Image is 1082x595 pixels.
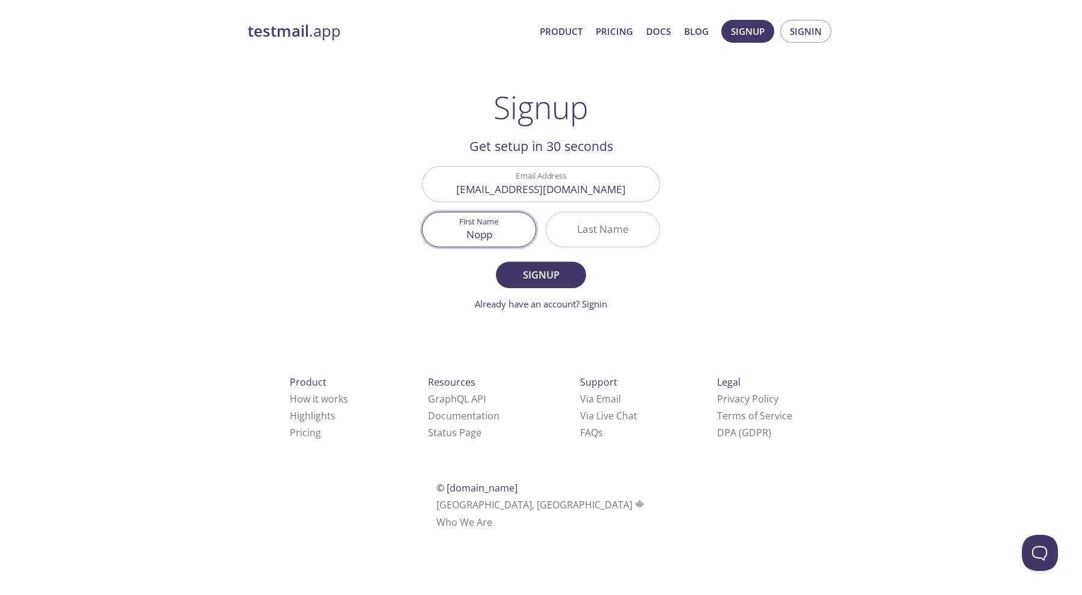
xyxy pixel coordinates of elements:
a: Already have an account? Signin [475,298,607,310]
a: testmail.app [248,21,530,42]
a: FAQ [580,426,603,439]
span: Support [580,375,617,389]
a: Docs [646,23,671,39]
a: Product [540,23,582,39]
a: Privacy Policy [717,392,778,405]
a: GraphQL API [428,392,486,405]
a: Status Page [428,426,481,439]
a: Documentation [428,409,500,422]
span: Product [290,375,326,389]
strong: testmail [248,20,309,42]
span: Signup [509,267,573,283]
button: Signup [496,262,586,288]
span: s [598,426,603,439]
a: Blog [684,23,709,39]
iframe: Help Scout Beacon - Open [1022,535,1058,571]
span: Signin [790,23,822,39]
button: Signup [721,20,774,43]
span: [GEOGRAPHIC_DATA], [GEOGRAPHIC_DATA] [436,498,646,511]
a: Who We Are [436,516,492,529]
a: Pricing [596,23,633,39]
h1: Signup [494,89,588,125]
a: Via Email [580,392,621,405]
a: Highlights [290,409,335,422]
span: Resources [428,375,475,389]
a: How it works [290,392,348,405]
button: Signin [780,20,831,43]
a: Pricing [290,426,321,439]
span: Legal [717,375,741,389]
a: DPA (GDPR) [717,426,771,439]
span: © [DOMAIN_NAME] [436,481,518,495]
a: Via Live Chat [580,409,637,422]
h2: Get setup in 30 seconds [422,136,660,156]
a: Terms of Service [717,409,792,422]
span: Signup [731,23,765,39]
